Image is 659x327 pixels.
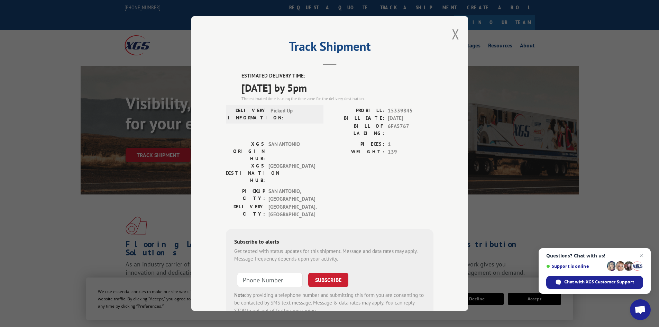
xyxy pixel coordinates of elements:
[330,107,384,115] label: PROBILL:
[234,237,425,247] div: Subscribe to alerts
[388,148,433,156] span: 139
[388,140,433,148] span: 1
[234,292,246,298] strong: Note:
[546,253,643,258] span: Questions? Chat with us!
[630,299,651,320] div: Open chat
[330,148,384,156] label: WEIGHT:
[226,162,265,184] label: XGS DESTINATION HUB:
[226,140,265,162] label: XGS ORIGIN HUB:
[268,203,315,219] span: [GEOGRAPHIC_DATA] , [GEOGRAPHIC_DATA]
[228,107,267,121] label: DELIVERY INFORMATION:
[226,188,265,203] label: PICKUP CITY:
[226,42,433,55] h2: Track Shipment
[388,107,433,115] span: 15339845
[226,203,265,219] label: DELIVERY CITY:
[388,122,433,137] span: 6FA5767
[268,188,315,203] span: SAN ANTONIO , [GEOGRAPHIC_DATA]
[330,140,384,148] label: PIECES:
[234,291,425,315] div: by providing a telephone number and submitting this form you are consenting to be contacted by SM...
[546,264,604,269] span: Support is online
[330,115,384,122] label: BILL DATE:
[637,252,646,260] span: Close chat
[452,25,459,43] button: Close modal
[271,107,317,121] span: Picked Up
[241,80,433,96] span: [DATE] by 5pm
[308,273,348,287] button: SUBSCRIBE
[330,122,384,137] label: BILL OF LADING:
[237,273,303,287] input: Phone Number
[241,96,433,102] div: The estimated time is using the time zone for the delivery destination.
[268,140,315,162] span: SAN ANTONIO
[241,72,433,80] label: ESTIMATED DELIVERY TIME:
[564,279,634,285] span: Chat with XGS Customer Support
[268,162,315,184] span: [GEOGRAPHIC_DATA]
[234,247,425,263] div: Get texted with status updates for this shipment. Message and data rates may apply. Message frequ...
[546,276,643,289] div: Chat with XGS Customer Support
[388,115,433,122] span: [DATE]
